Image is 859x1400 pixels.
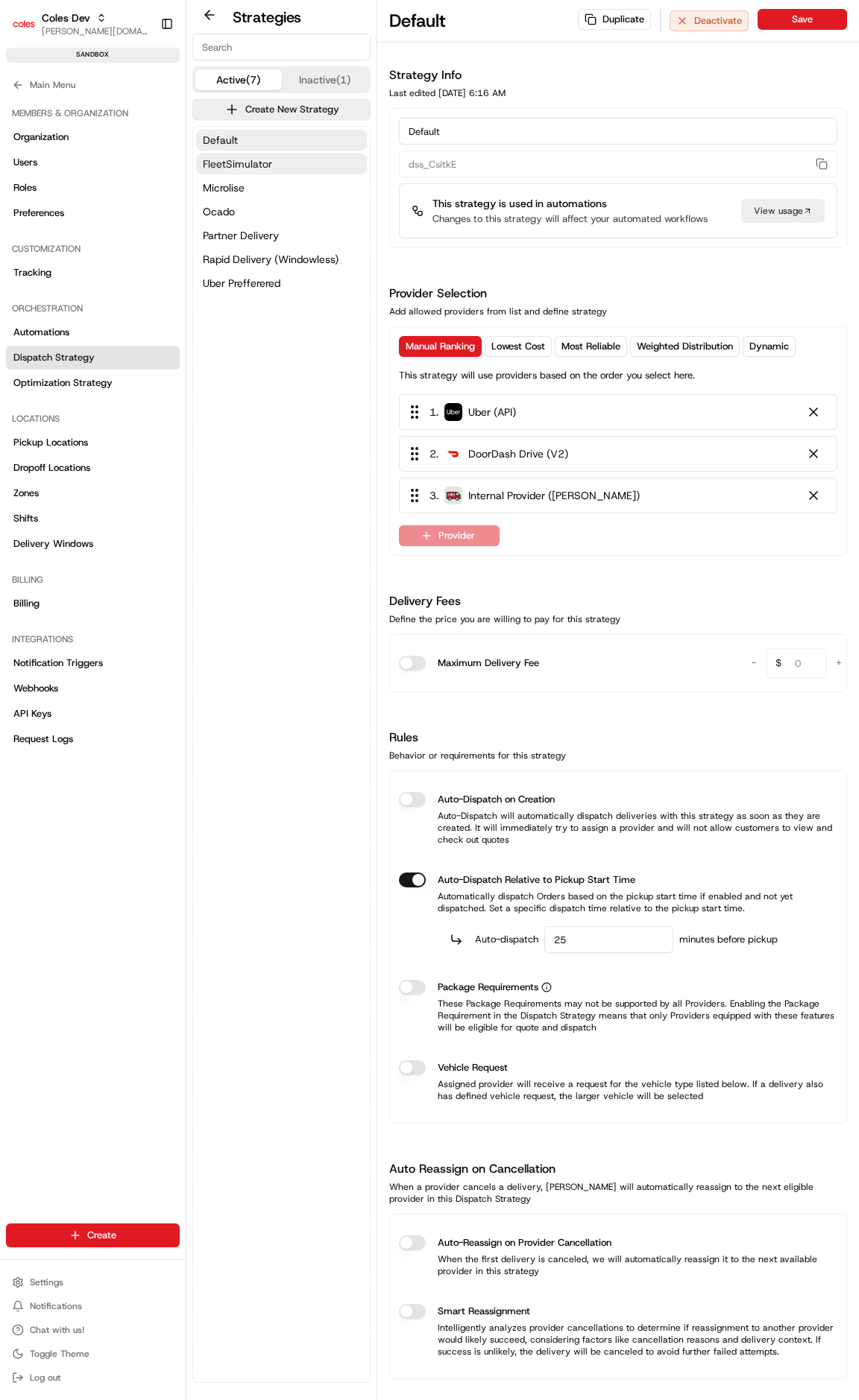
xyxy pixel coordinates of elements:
[399,1253,837,1277] p: When the first delivery is canceled, we will automatically reassign it to the next available prov...
[6,297,180,320] div: Orchestration
[15,60,271,83] p: Welcome 👋
[743,336,796,357] button: Dynamic
[13,597,40,610] span: Billing
[6,568,180,592] div: Billing
[105,252,180,264] a: Powered byPylon
[6,481,180,505] a: Zones
[203,156,272,171] span: FleetSimulator
[406,340,475,353] span: Manual Ranking
[6,456,180,480] a: Dropoff Locations
[13,376,113,390] span: Optimization Strategy
[399,478,837,513] div: 3. Internal Provider ([PERSON_NAME])
[758,9,847,30] button: Save
[389,729,566,747] h1: Rules
[30,1300,82,1312] span: Notifications
[30,79,75,91] span: Main Menu
[203,252,339,267] span: Rapid Delivery (Windowless)
[749,340,789,353] span: Dynamic
[13,266,51,279] span: Tracking
[389,750,566,761] div: Behavior or requirements for this strategy
[6,151,180,174] a: Users
[6,1223,180,1247] button: Create
[233,7,301,28] h2: Strategies
[12,12,36,36] img: Coles Dev
[770,650,787,680] span: $
[406,404,516,420] div: 1 .
[196,153,367,174] button: FleetSimulator
[13,326,69,339] span: Automations
[6,1272,180,1293] button: Settings
[195,69,282,90] button: Active (7)
[444,445,462,463] img: doordash_logo_v2.png
[15,15,45,45] img: Nash
[399,810,837,846] p: Auto-Dispatch will automatically dispatch deliveries with this strategy as soon as they are creat...
[30,1348,89,1360] span: Toggle Theme
[438,656,539,671] label: Maximum Delivery Fee
[399,998,837,1033] p: These Package Requirements may not be supported by all Providers. Enabling the Package Requiremen...
[491,340,545,353] span: Lowest Cost
[741,199,825,223] a: View usage
[196,273,367,294] button: Uber Prefferered
[389,285,607,303] h1: Provider Selection
[475,933,538,946] label: Auto-dispatch
[196,177,367,198] button: Microlise
[432,196,708,211] p: This strategy is used in automations
[389,66,506,84] h1: Strategy Info
[6,1367,180,1388] button: Log out
[42,10,90,25] span: Coles Dev
[6,48,180,63] div: sandbox
[6,201,180,225] a: Preferences
[13,206,64,220] span: Preferences
[13,707,51,720] span: API Keys
[13,130,69,144] span: Organization
[438,1060,508,1075] label: Vehicle Request
[444,403,462,421] img: uber-new-logo.jpeg
[51,142,245,157] div: Start new chat
[39,96,246,112] input: Clear
[679,933,796,946] span: minutes before pickup
[6,431,180,454] a: Pickup Locations
[399,369,695,382] p: This strategy will use providers based on the order you select here.
[203,180,245,195] span: Microlise
[578,9,651,30] button: Duplicate
[15,142,42,169] img: 1736555255976-a54dd68f-1ca7-489b-9aae-adbdc363a1c4
[13,512,38,525] span: Shifts
[555,336,627,357] button: Most Reliable
[389,613,620,625] div: Define the price you are willing to pay for this strategy
[13,181,37,194] span: Roles
[438,980,538,995] span: Package Requirements
[438,872,635,887] label: Auto-Dispatch Relative to Pickup Start Time
[541,982,552,992] button: Package Requirements
[444,487,462,504] img: coles.png
[6,651,180,675] a: Notification Triggers
[13,436,88,449] span: Pickup Locations
[87,1229,116,1242] span: Create
[13,461,90,475] span: Dropoff Locations
[13,656,103,670] span: Notification Triggers
[196,130,367,151] a: Default
[192,99,371,120] button: Create New Strategy
[432,212,708,226] p: Changes to this strategy will affect your automated workflows
[120,210,245,237] a: 💻API Documentation
[42,25,148,37] button: [PERSON_NAME][DOMAIN_NAME][EMAIL_ADDRESS][PERSON_NAME][DOMAIN_NAME]
[561,340,620,353] span: Most Reliable
[399,436,837,472] div: 2. DoorDash Drive (V2)
[389,1181,847,1205] div: When a provider cancels a delivery, [PERSON_NAME] will automatically reassign to the next eligibl...
[196,249,367,270] button: Rapid Delivery (Windowless)
[406,487,640,504] div: 3 .
[196,201,367,222] a: Ocado
[6,261,180,285] a: Tracking
[13,682,58,695] span: Webhooks
[544,926,673,953] input: Minutes
[6,1296,180,1317] button: Notifications
[203,133,238,148] span: Default
[30,216,114,231] span: Knowledge Base
[6,75,180,95] button: Main Menu
[6,371,180,395] a: Optimization Strategy
[6,346,180,370] a: Dispatch Strategy
[148,253,180,264] span: Pylon
[13,487,39,500] span: Zones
